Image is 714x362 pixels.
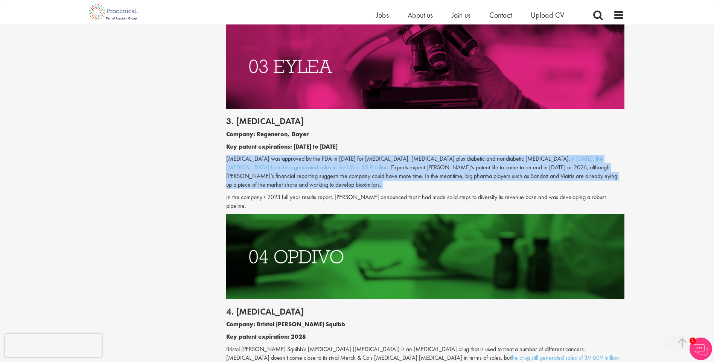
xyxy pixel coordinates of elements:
p: In the company's 2023 full year results report, [PERSON_NAME] announced that it had made solid st... [226,193,624,210]
img: Drugs with patents due to expire Eylea [226,24,624,109]
h2: 4. [MEDICAL_DATA] [226,307,624,316]
h2: 3. [MEDICAL_DATA] [226,116,624,126]
b: Company: Bristol [PERSON_NAME] Squibb [226,320,345,328]
img: Chatbot [690,338,712,360]
a: Join us [452,10,470,20]
img: Drugs with patents due to expire Opdivo [226,214,624,299]
a: In [DATE], the [MEDICAL_DATA] franchise generated sales in the US of $5.9 billion [226,155,603,171]
b: Company: Regeneron, Bayer [226,130,309,138]
p: [MEDICAL_DATA] was approved by the FDA in [DATE] for [MEDICAL_DATA], [MEDICAL_DATA] plus diabetic... [226,155,624,189]
span: 1 [690,338,696,344]
a: Upload CV [531,10,564,20]
a: About us [408,10,433,20]
a: Jobs [376,10,389,20]
iframe: reCAPTCHA [5,334,102,357]
a: Contact [489,10,512,20]
b: Key patent expirations: [DATE] to [DATE] [226,143,338,151]
b: Key patent expiration: 2028 [226,333,306,341]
